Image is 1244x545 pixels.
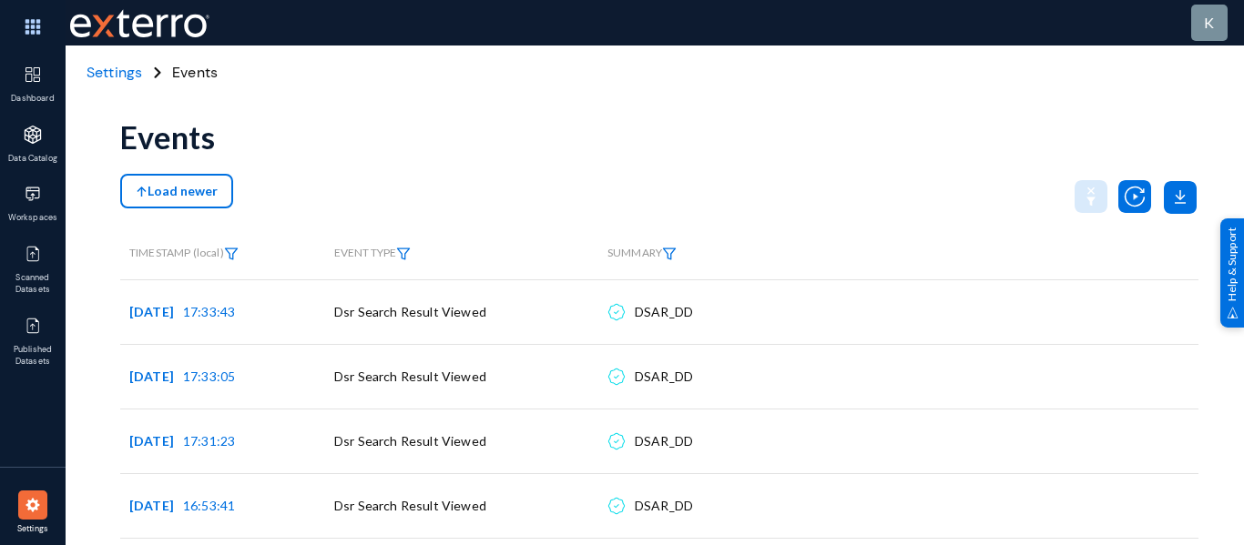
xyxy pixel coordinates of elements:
[635,497,693,515] div: DSAR_DD
[24,66,42,84] img: icon-dashboard.svg
[334,368,486,384] span: Dsr Search Result Viewed
[4,344,63,368] span: Published Datasets
[4,153,63,166] span: Data Catalog
[24,185,42,203] img: icon-workspace.svg
[635,368,693,386] div: DSAR_DD
[607,497,626,515] img: icon-compliance.svg
[136,183,218,198] span: Load newer
[136,186,148,198] img: icon-arrow-above.svg
[66,5,207,42] span: Exterro
[24,496,42,514] img: icon-settings.svg
[607,432,626,450] img: icon-compliance.svg
[87,63,142,82] span: Settings
[24,317,42,335] img: icon-published.svg
[183,304,235,319] span: 17:33:43
[4,212,63,225] span: Workspaces
[396,247,411,260] img: icon-filter.svg
[334,247,411,260] span: EVENT TYPE
[1204,12,1214,34] div: k
[24,245,42,263] img: icon-published.svg
[224,247,239,260] img: icon-filter.svg
[1204,14,1214,31] span: k
[4,93,63,106] span: Dashboard
[334,498,486,513] span: Dsr Search Result Viewed
[129,246,239,259] span: TIMESTAMP (local)
[607,368,626,386] img: icon-compliance.svg
[129,304,183,319] span: [DATE]
[129,498,183,513] span: [DATE]
[129,368,183,384] span: [DATE]
[635,303,693,321] div: DSAR_DD
[334,304,486,319] span: Dsr Search Result Viewed
[24,126,42,144] img: icon-applications.svg
[120,118,215,156] div: Events
[120,174,233,208] button: Load newer
[1227,307,1239,318] img: help_support.svg
[172,62,218,84] span: Events
[607,246,677,259] span: SUMMARY
[129,433,183,449] span: [DATE]
[334,433,486,449] span: Dsr Search Result Viewed
[5,7,60,46] img: app launcher
[662,247,677,260] img: icon-filter.svg
[183,368,235,384] span: 17:33:05
[183,433,235,449] span: 17:31:23
[635,432,693,450] div: DSAR_DD
[4,272,63,297] span: Scanned Datasets
[70,9,209,37] img: exterro-work-mark.svg
[4,523,63,536] span: Settings
[607,303,626,321] img: icon-compliance.svg
[1220,217,1244,327] div: Help & Support
[1118,180,1151,213] img: icon-utility-autoscan.svg
[183,498,235,513] span: 16:53:41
